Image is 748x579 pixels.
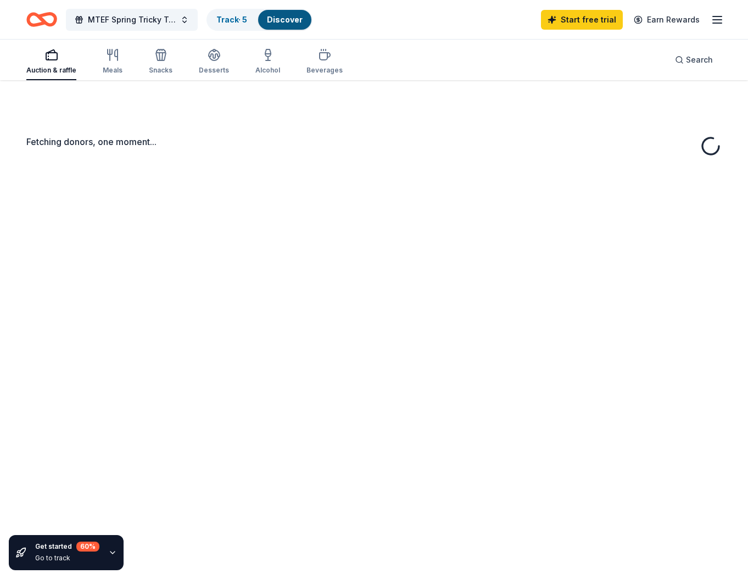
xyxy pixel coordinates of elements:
a: Earn Rewards [627,10,706,30]
a: Discover [267,15,303,24]
button: Snacks [149,44,172,80]
button: Track· 5Discover [206,9,312,31]
div: Get started [35,542,99,552]
div: Desserts [199,66,229,75]
button: Auction & raffle [26,44,76,80]
div: 60 % [76,542,99,552]
div: Auction & raffle [26,66,76,75]
button: Beverages [306,44,343,80]
div: Meals [103,66,122,75]
a: Track· 5 [216,15,247,24]
button: Meals [103,44,122,80]
div: Beverages [306,66,343,75]
a: Start free trial [541,10,623,30]
span: Search [686,53,713,66]
button: Search [666,49,722,71]
button: MTEF Spring Tricky Tray [66,9,198,31]
div: Go to track [35,554,99,563]
button: Desserts [199,44,229,80]
button: Alcohol [255,44,280,80]
div: Alcohol [255,66,280,75]
span: MTEF Spring Tricky Tray [88,13,176,26]
div: Snacks [149,66,172,75]
div: Fetching donors, one moment... [26,135,722,148]
a: Home [26,7,57,32]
